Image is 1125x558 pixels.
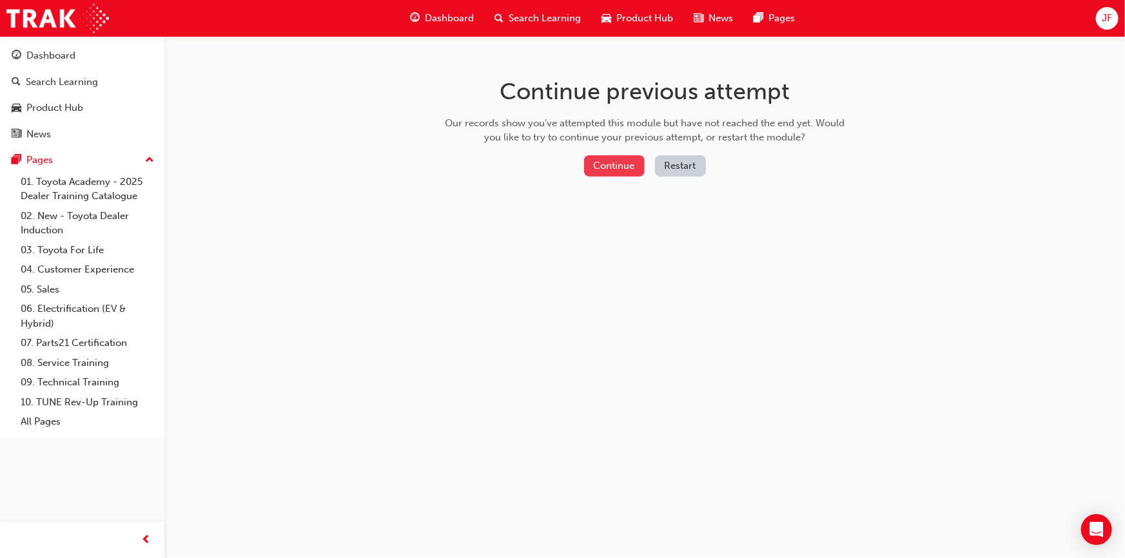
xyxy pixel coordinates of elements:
span: up-icon [145,152,154,169]
a: 09. Technical Training [15,372,159,392]
button: Continue [584,155,645,177]
div: Open Intercom Messenger [1081,514,1112,545]
h1: Continue previous attempt [440,77,849,106]
div: Our records show you've attempted this module but have not reached the end yet. Would you like to... [440,116,849,145]
div: Dashboard [26,48,75,63]
span: guage-icon [12,50,21,62]
a: 07. Parts21 Certification [15,333,159,353]
a: guage-iconDashboard [400,5,484,32]
button: DashboardSearch LearningProduct HubNews [5,41,159,148]
span: car-icon [12,102,21,114]
a: All Pages [15,412,159,432]
a: car-iconProduct Hub [591,5,683,32]
a: pages-iconPages [743,5,805,32]
button: Pages [5,148,159,172]
span: News [709,11,733,26]
span: Pages [768,11,795,26]
a: 08. Service Training [15,353,159,373]
a: search-iconSearch Learning [484,5,591,32]
a: news-iconNews [683,5,743,32]
span: Product Hub [616,11,673,26]
span: car-icon [602,10,611,26]
div: News [26,127,51,142]
a: 04. Customer Experience [15,260,159,280]
a: 02. New - Toyota Dealer Induction [15,206,159,240]
span: search-icon [494,10,504,26]
button: JF [1096,7,1119,30]
button: Restart [655,155,706,177]
a: 01. Toyota Academy - 2025 Dealer Training Catalogue [15,172,159,206]
a: 10. TUNE Rev-Up Training [15,392,159,412]
div: Pages [26,153,53,168]
span: news-icon [12,129,21,140]
div: Search Learning [26,75,98,90]
span: guage-icon [410,10,420,26]
div: Product Hub [26,101,83,115]
a: 03. Toyota For Life [15,240,159,260]
a: 05. Sales [15,280,159,300]
span: search-icon [12,77,21,88]
img: Trak [6,4,109,33]
a: Dashboard [5,44,159,68]
span: news-icon [694,10,703,26]
a: Search Learning [5,70,159,94]
span: Dashboard [425,11,474,26]
a: News [5,122,159,146]
a: 06. Electrification (EV & Hybrid) [15,299,159,333]
span: prev-icon [142,532,152,548]
a: Product Hub [5,96,159,120]
span: Search Learning [509,11,581,26]
span: JF [1102,11,1112,26]
span: pages-icon [12,155,21,166]
span: pages-icon [754,10,763,26]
